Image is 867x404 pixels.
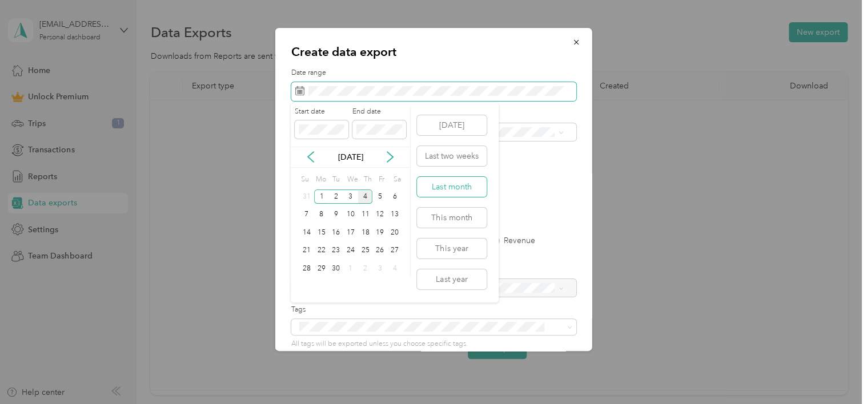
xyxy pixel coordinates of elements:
[417,146,487,166] button: Last two weeks
[328,261,343,276] div: 30
[328,189,343,204] div: 2
[358,208,373,222] div: 11
[417,269,487,289] button: Last year
[327,151,375,163] p: [DATE]
[343,244,358,258] div: 24
[372,225,387,240] div: 19
[372,208,387,222] div: 12
[358,244,373,258] div: 25
[358,189,373,204] div: 4
[391,172,402,188] div: Sa
[417,177,487,197] button: Last month
[343,208,358,222] div: 10
[417,115,487,135] button: [DATE]
[330,172,341,188] div: Tu
[345,172,358,188] div: We
[417,208,487,228] button: This month
[358,225,373,240] div: 18
[372,189,387,204] div: 5
[314,172,327,188] div: Mo
[387,244,402,258] div: 27
[299,172,310,188] div: Su
[328,208,343,222] div: 9
[314,225,329,240] div: 15
[328,225,343,240] div: 16
[343,261,358,276] div: 1
[299,225,314,240] div: 14
[362,172,372,188] div: Th
[314,244,329,258] div: 22
[387,189,402,204] div: 6
[291,339,576,349] p: All tags will be exported unless you choose specific tags.
[291,44,576,60] p: Create data export
[387,225,402,240] div: 20
[376,172,387,188] div: Fr
[299,261,314,276] div: 28
[314,261,329,276] div: 29
[343,225,358,240] div: 17
[343,189,358,204] div: 3
[372,261,387,276] div: 3
[417,239,487,258] button: This year
[328,244,343,258] div: 23
[352,107,406,117] label: End date
[314,208,329,222] div: 8
[803,340,867,404] iframe: Everlance-gr Chat Button Frame
[387,261,402,276] div: 4
[295,107,348,117] label: Start date
[299,189,314,204] div: 31
[299,208,314,222] div: 7
[387,208,402,222] div: 13
[372,244,387,258] div: 26
[291,305,576,315] label: Tags
[299,244,314,258] div: 21
[358,261,373,276] div: 2
[314,189,329,204] div: 1
[291,68,576,78] label: Date range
